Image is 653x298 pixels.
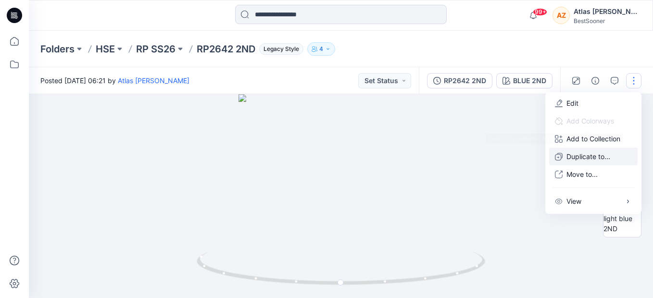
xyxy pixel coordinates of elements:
a: Atlas [PERSON_NAME] [118,76,189,85]
button: Details [588,73,603,88]
span: Legacy Style [259,43,303,55]
p: 4 [319,44,323,54]
div: AZ [553,7,570,24]
a: Edit [566,98,578,108]
a: Folders [40,42,75,56]
button: BLUE 2ND [496,73,553,88]
a: HSE [96,42,115,56]
span: 99+ [533,8,547,16]
p: Add to Collection [566,134,620,144]
div: BLUE 2ND [513,75,546,86]
div: Atlas [PERSON_NAME] [574,6,641,17]
button: RP2642 2ND [427,73,492,88]
img: RP2642 light blue 2ND [603,203,641,234]
button: 4 [307,42,335,56]
p: RP2642 2ND [197,42,255,56]
div: RP2642 2ND [444,75,486,86]
button: Legacy Style [255,42,303,56]
div: BestSooner [574,17,641,25]
span: Posted [DATE] 06:21 by [40,75,189,86]
p: Duplicate to... [566,151,610,161]
a: RP SS26 [136,42,176,56]
p: View [566,196,581,206]
p: Move to... [566,169,598,179]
